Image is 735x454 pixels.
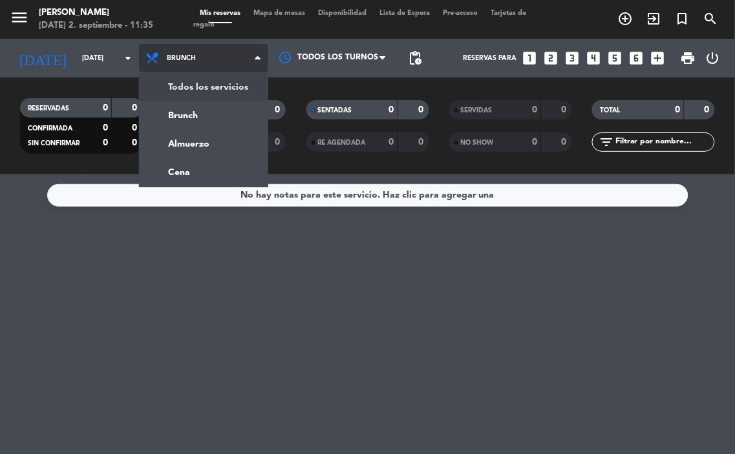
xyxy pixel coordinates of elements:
i: filter_list [599,134,614,150]
a: Brunch [140,101,268,130]
span: Brunch [167,54,196,62]
i: looks_5 [606,50,623,67]
strong: 0 [132,103,140,112]
i: power_settings_new [705,50,721,66]
span: Mapa de mesas [247,10,312,17]
span: Disponibilidad [312,10,373,17]
span: Reservas para [463,54,517,62]
strong: 0 [103,123,108,132]
div: [DATE] 2. septiembre - 11:35 [39,19,153,32]
strong: 0 [676,105,681,114]
span: SIN CONFIRMAR [28,140,80,147]
i: add_box [649,50,666,67]
span: pending_actions [407,50,423,66]
span: print [680,50,696,66]
strong: 0 [532,138,537,147]
i: looks_4 [585,50,602,67]
strong: 0 [705,105,712,114]
span: Pre-acceso [436,10,484,17]
i: looks_6 [628,50,644,67]
i: add_circle_outline [618,11,634,26]
strong: 0 [132,138,140,147]
span: RESERVADAS [28,105,69,112]
strong: 0 [418,138,426,147]
i: looks_one [521,50,538,67]
div: No hay notas para este servicio. Haz clic para agregar una [240,188,495,203]
strong: 0 [132,123,140,132]
i: [DATE] [10,45,76,72]
strong: 0 [275,105,283,114]
span: Lista de Espera [373,10,436,17]
i: arrow_drop_down [120,50,136,66]
div: [PERSON_NAME] [39,6,153,19]
strong: 0 [561,105,569,114]
span: NO SHOW [461,139,494,146]
i: search [703,11,719,26]
span: RE AGENDADA [318,139,366,146]
i: looks_two [542,50,559,67]
strong: 0 [418,105,426,114]
span: TOTAL [600,107,620,114]
strong: 0 [103,138,108,147]
span: CONFIRMADA [28,125,72,132]
strong: 0 [532,105,537,114]
strong: 0 [561,138,569,147]
i: exit_to_app [646,11,662,26]
strong: 0 [103,103,108,112]
div: LOG OUT [701,39,725,77]
a: Todos los servicios [140,73,268,101]
i: menu [10,8,29,27]
a: Cena [140,158,268,187]
button: menu [10,8,29,32]
i: turned_in_not [675,11,690,26]
strong: 0 [389,138,394,147]
span: SENTADAS [318,107,352,114]
span: SERVIDAS [461,107,493,114]
input: Filtrar por nombre... [614,135,714,149]
strong: 0 [389,105,394,114]
span: Mis reservas [193,10,247,17]
a: Almuerzo [140,130,268,158]
strong: 0 [275,138,283,147]
i: looks_3 [564,50,581,67]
